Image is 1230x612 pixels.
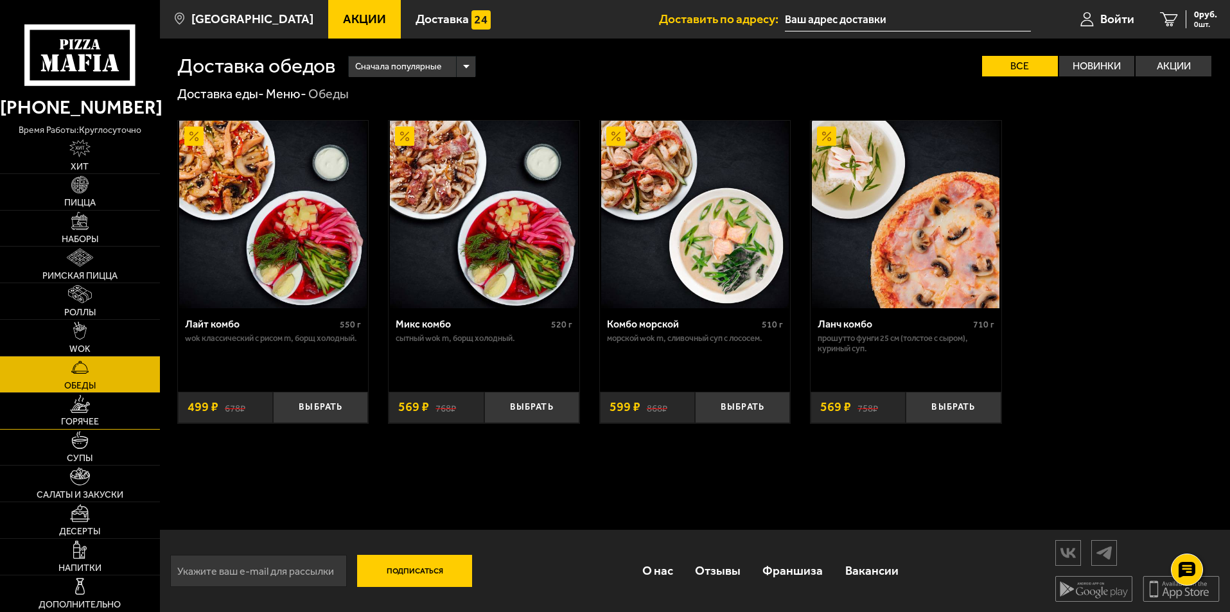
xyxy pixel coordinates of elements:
button: Выбрать [273,392,368,423]
span: 0 шт. [1194,21,1217,28]
div: Ланч комбо [818,318,970,330]
span: 569 ₽ [398,401,429,414]
span: Сначала популярные [355,55,441,79]
span: Обеды [64,381,96,390]
img: 15daf4d41897b9f0e9f617042186c801.svg [471,10,491,30]
button: Подписаться [357,555,473,587]
span: Роллы [64,308,96,317]
span: Напитки [58,564,101,573]
a: Меню- [266,86,306,101]
a: Доставка еды- [177,86,264,101]
div: Лайт комбо [185,318,337,330]
span: [GEOGRAPHIC_DATA] [191,13,313,25]
span: 510 г [762,319,783,330]
span: 599 ₽ [610,401,640,414]
img: Акционный [395,127,414,146]
div: Обеды [308,86,349,103]
img: Лайт комбо [179,121,367,308]
p: Wok классический с рисом M, Борщ холодный. [185,333,362,344]
img: Акционный [184,127,204,146]
span: Войти [1100,13,1134,25]
input: Укажите ваш e-mail для рассылки [170,555,347,587]
label: Акции [1136,56,1211,76]
a: АкционныйЛайт комбо [178,121,369,308]
span: Наборы [62,235,98,244]
img: Акционный [606,127,626,146]
span: Акции [343,13,386,25]
a: АкционныйЛанч комбо [811,121,1001,308]
img: Комбо морской [601,121,789,308]
span: Дополнительно [39,600,121,609]
span: Доставить по адресу: [659,13,785,25]
span: 569 ₽ [820,401,851,414]
span: 710 г [973,319,994,330]
p: Морской Wok M, Сливочный суп с лососем. [607,333,784,344]
a: АкционныйКомбо морской [600,121,791,308]
label: Все [982,56,1058,76]
span: Хит [71,162,89,171]
a: Франшиза [751,550,834,591]
span: 520 г [551,319,572,330]
s: 768 ₽ [435,401,456,414]
span: WOK [69,345,91,354]
span: Десерты [59,527,100,536]
a: Отзывы [684,550,751,591]
label: Новинки [1059,56,1135,76]
img: tg [1092,541,1116,564]
button: Выбрать [906,392,1001,423]
span: 0 руб. [1194,10,1217,19]
h1: Доставка обедов [177,56,335,76]
span: Супы [67,454,92,463]
p: Прошутто Фунги 25 см (толстое с сыром), Куриный суп. [818,333,994,354]
span: 550 г [340,319,361,330]
img: vk [1056,541,1080,564]
a: Вакансии [834,550,909,591]
img: Ланч комбо [812,121,999,308]
img: Микс комбо [390,121,577,308]
input: Ваш адрес доставки [785,8,1031,31]
span: Салаты и закуски [37,491,123,500]
span: 499 ₽ [188,401,218,414]
button: Выбрать [484,392,579,423]
s: 678 ₽ [225,401,245,414]
span: Горячее [61,417,99,426]
div: Микс комбо [396,318,548,330]
span: Пицца [64,198,96,207]
img: Акционный [817,127,836,146]
p: Сытный Wok M, Борщ холодный. [396,333,572,344]
a: О нас [631,550,683,591]
s: 758 ₽ [857,401,878,414]
s: 868 ₽ [647,401,667,414]
button: Выбрать [695,392,790,423]
span: Доставка [416,13,469,25]
a: АкционныйМикс комбо [389,121,579,308]
span: Римская пицца [42,272,118,281]
div: Комбо морской [607,318,759,330]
